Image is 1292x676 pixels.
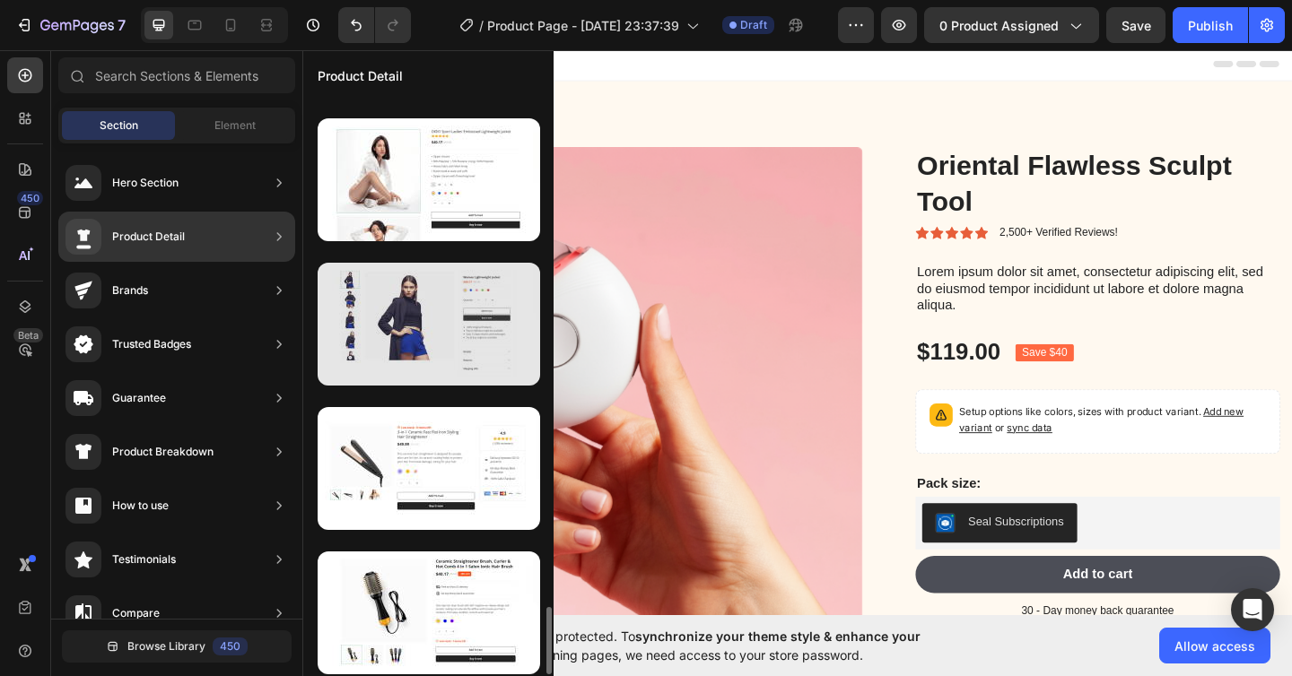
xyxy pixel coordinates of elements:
div: Hero Section [112,174,179,192]
button: Publish [1173,7,1248,43]
button: Save [1106,7,1165,43]
h1: Oriental Flawless Sculpt Tool [667,108,1063,189]
div: Compare [112,604,160,622]
button: 0 product assigned [924,7,1099,43]
span: Browse Library [127,638,205,654]
span: 0 product assigned [939,16,1059,35]
span: Section [100,117,138,134]
input: Search Sections & Elements [58,57,295,93]
iframe: Design area [302,48,1292,617]
div: $119.00 [667,314,761,350]
div: Seal Subscriptions [724,507,828,525]
span: synchronize your theme style & enhance your experience [417,628,921,663]
span: Element [214,117,256,134]
div: Brands [112,282,148,299]
p: Pack size: [668,465,1061,484]
span: Product Page - [DATE] 23:37:39 [487,16,679,35]
span: Your page is password protected. To when designing pages, we need access to your store password. [417,627,991,664]
span: Allow access [1174,637,1255,655]
button: Browse Library450 [62,630,292,663]
p: 30 - Day money back guarantee [668,606,1061,621]
div: Product Breakdown [112,443,214,461]
div: 450 [17,191,43,205]
div: How to use [112,497,169,515]
p: 2,500+ Verified Reviews! [758,195,886,210]
button: 7 [7,7,134,43]
button: Allow access [1159,628,1270,663]
span: or [750,407,816,420]
button: Add to cart [667,553,1063,594]
div: Add to cart [827,564,903,583]
div: 450 [213,637,248,655]
div: Trusted Badges [112,335,191,353]
div: Guarantee [112,389,166,407]
span: sync data [766,407,816,420]
button: Seal Subscriptions [674,496,842,539]
div: Beta [13,328,43,342]
p: Setup options like colors, sizes with product variant. [714,387,1048,423]
span: Add new variant [714,389,1024,420]
p: 7 [118,14,126,36]
pre: Save $40 [775,323,839,342]
div: Product Detail [112,228,185,246]
img: SealSubscriptions.png [688,507,710,528]
div: Testimonials [112,550,176,568]
span: Draft [740,17,767,33]
span: / [479,16,484,35]
span: Save [1122,18,1151,33]
div: Publish [1188,16,1233,35]
div: Open Intercom Messenger [1231,588,1274,631]
div: Undo/Redo [338,7,411,43]
p: Lorem ipsum dolor sit amet, consectetur adipiscing elit, sed do eiusmod tempor incididunt ut labo... [668,235,1061,290]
